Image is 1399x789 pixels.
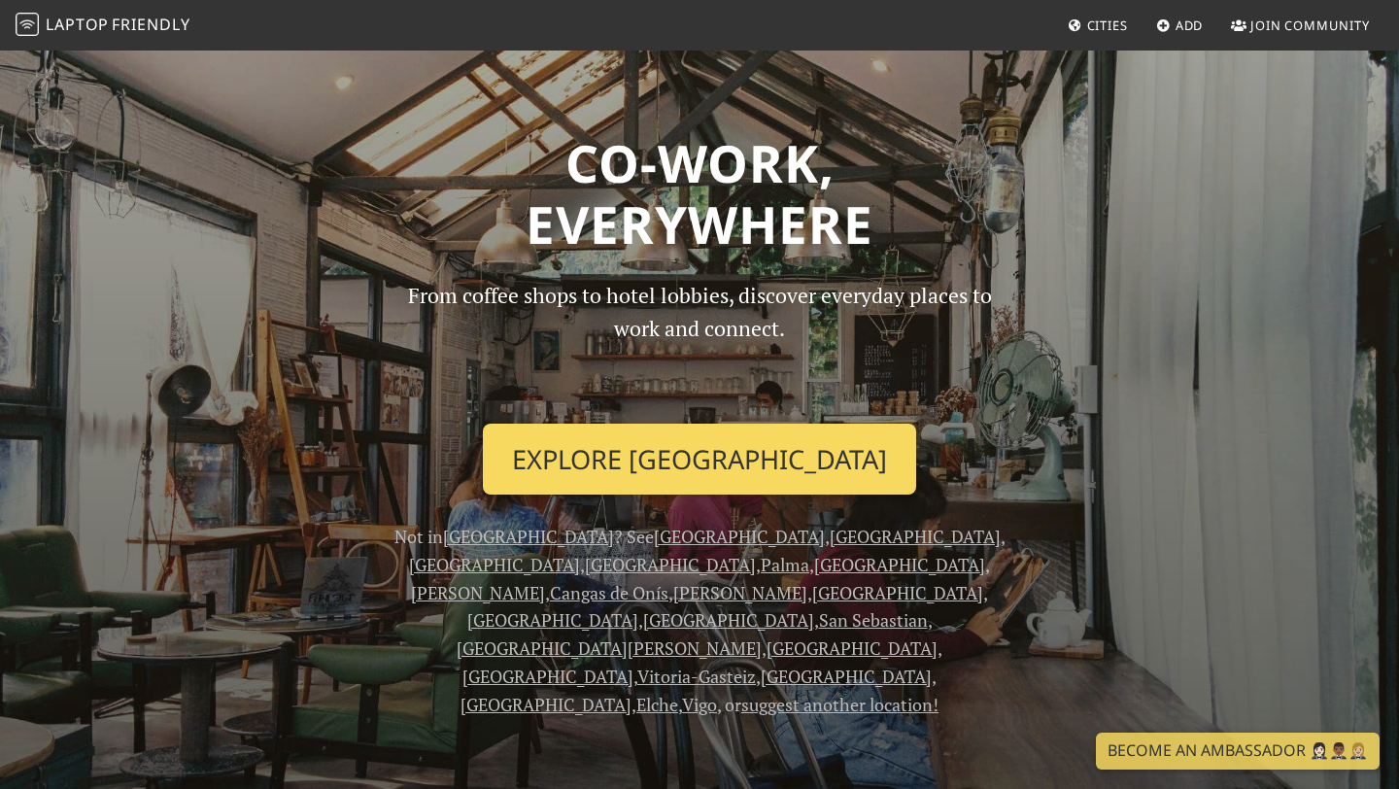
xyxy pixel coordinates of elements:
a: [GEOGRAPHIC_DATA] [467,608,638,632]
a: San Sebastian [819,608,928,632]
a: Join Community [1223,8,1378,43]
a: [GEOGRAPHIC_DATA] [461,693,631,716]
a: Cangas de Onís [550,581,668,604]
a: Cities [1060,8,1136,43]
span: Friendly [112,14,189,35]
a: Vitoria-Gasteiz [637,665,756,688]
a: LaptopFriendly LaptopFriendly [16,9,190,43]
span: Join Community [1250,17,1370,34]
a: [GEOGRAPHIC_DATA] [462,665,633,688]
a: [GEOGRAPHIC_DATA] [767,636,938,660]
a: Palma [761,553,809,576]
a: [GEOGRAPHIC_DATA] [830,525,1001,548]
a: [PERSON_NAME] [411,581,545,604]
a: [GEOGRAPHIC_DATA] [443,525,614,548]
a: Elche [636,693,678,716]
p: From coffee shops to hotel lobbies, discover everyday places to work and connect. [391,279,1008,408]
span: Laptop [46,14,109,35]
a: Add [1148,8,1211,43]
span: Add [1176,17,1204,34]
a: [PERSON_NAME] [673,581,807,604]
a: Explore [GEOGRAPHIC_DATA] [483,424,916,496]
a: [GEOGRAPHIC_DATA][PERSON_NAME] [457,636,762,660]
img: LaptopFriendly [16,13,39,36]
a: [GEOGRAPHIC_DATA] [654,525,825,548]
a: [GEOGRAPHIC_DATA] [409,553,580,576]
a: Become an Ambassador 🤵🏻‍♀️🤵🏾‍♂️🤵🏼‍♀️ [1096,733,1380,770]
a: suggest another location! [741,693,938,716]
a: [GEOGRAPHIC_DATA] [761,665,932,688]
a: [GEOGRAPHIC_DATA] [812,581,983,604]
a: [GEOGRAPHIC_DATA] [585,553,756,576]
a: [GEOGRAPHIC_DATA] [814,553,985,576]
h1: Co-work, Everywhere [70,132,1329,256]
span: Not in ? See , , , , , , , , , , , , , , , , , , , , , or [394,525,1006,716]
span: Cities [1087,17,1128,34]
a: Vigo [682,693,717,716]
a: [GEOGRAPHIC_DATA] [643,608,814,632]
